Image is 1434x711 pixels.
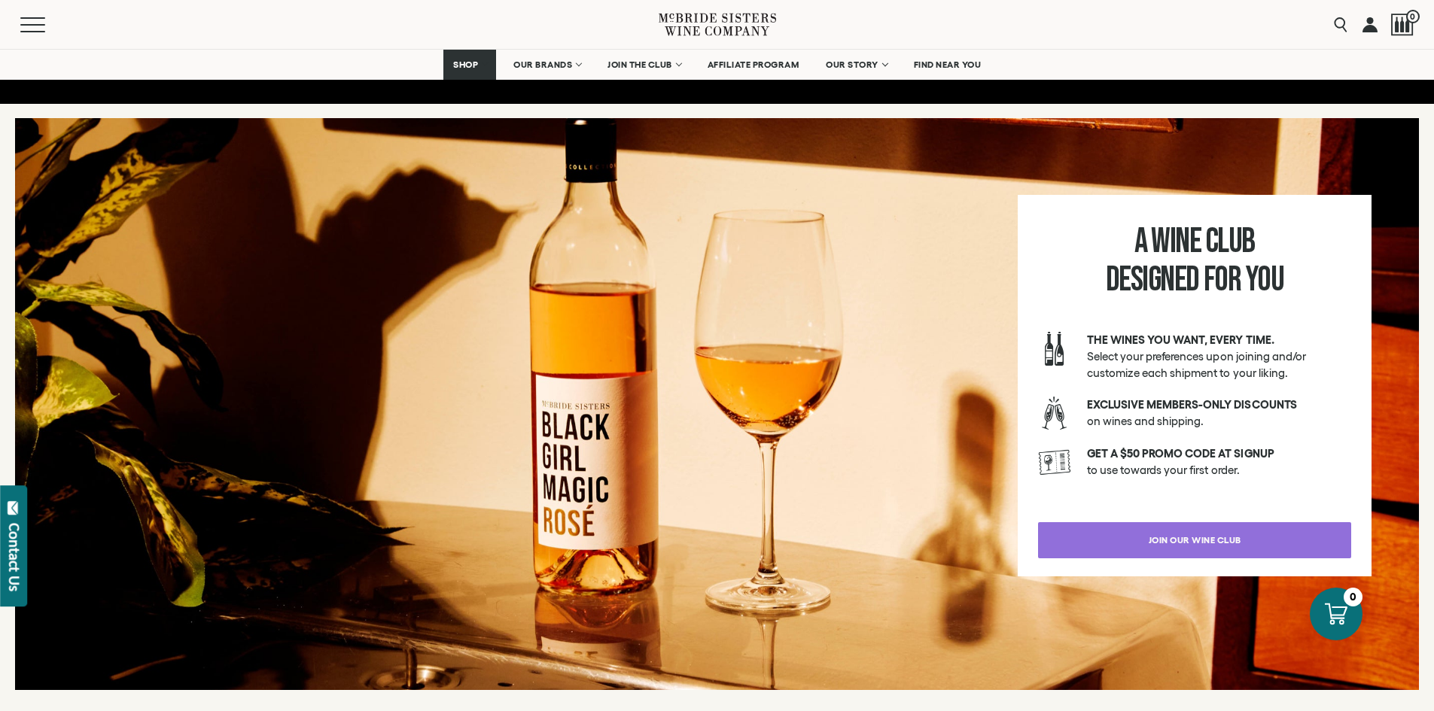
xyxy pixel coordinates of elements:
span: FIND NEAR YOU [914,59,982,70]
button: Mobile Menu Trigger [20,17,75,32]
span: for [1204,260,1241,301]
span: 0 [1406,10,1420,23]
strong: GET A $50 PROMO CODE AT SIGNUP [1087,447,1274,460]
span: Club [1205,221,1255,263]
span: OUR BRANDS [513,59,572,70]
a: OUR BRANDS [504,50,590,80]
a: OUR STORY [816,50,897,80]
span: Designed [1106,260,1199,301]
span: A [1134,221,1147,263]
span: Wine [1151,221,1201,263]
p: Select your preferences upon joining and/or customize each shipment to your liking. [1087,332,1351,381]
strong: The wines you want, every time. [1087,333,1274,346]
span: SHOP [453,59,479,70]
div: Contact Us [7,523,22,591]
a: JOIN THE CLUB [598,50,690,80]
a: AFFILIATE PROGRAM [698,50,809,80]
span: JOIN THE CLUB [607,59,672,70]
span: AFFILIATE PROGRAM [708,59,799,70]
span: join our wine club [1122,525,1268,555]
a: join our wine club [1038,522,1351,558]
div: 0 [1344,588,1362,606]
a: SHOP [443,50,496,80]
span: OUR STORY [826,59,878,70]
span: You [1245,260,1284,301]
p: on wines and shipping. [1087,397,1351,430]
p: to use towards your first order. [1087,445,1351,479]
a: FIND NEAR YOU [904,50,991,80]
strong: Exclusive members-only discounts [1087,398,1297,411]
